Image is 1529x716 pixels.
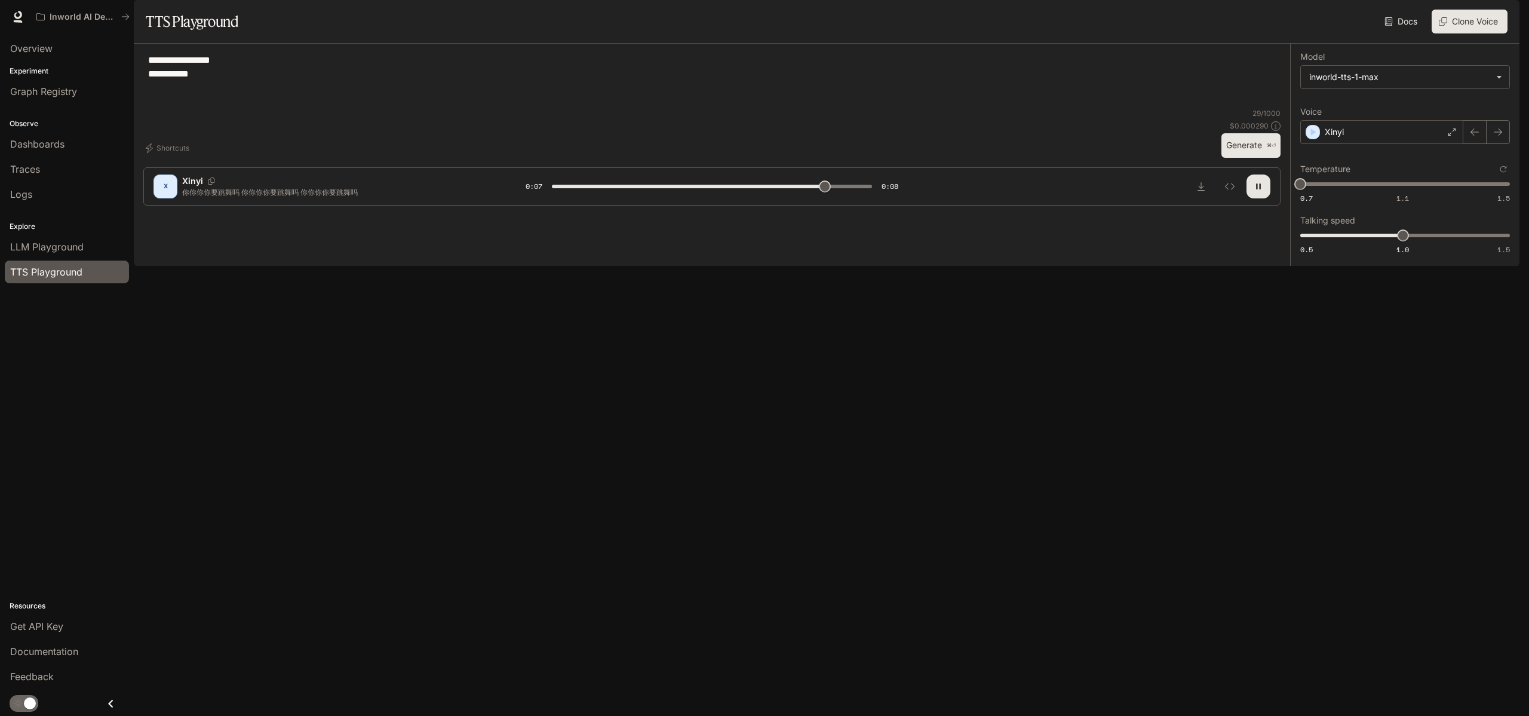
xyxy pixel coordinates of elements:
p: Xinyi [182,175,203,187]
p: Inworld AI Demos [50,12,116,22]
button: Reset to default [1497,163,1510,176]
span: 0:08 [882,180,898,192]
button: Generate⌘⏎ [1221,133,1281,158]
div: inworld-tts-1-max [1309,71,1490,83]
div: X [156,177,175,196]
span: 1.5 [1497,193,1510,203]
span: 0:07 [526,180,542,192]
span: 1.1 [1396,193,1409,203]
button: Clone Voice [1432,10,1507,33]
span: 0.5 [1300,244,1313,255]
button: Inspect [1218,175,1242,198]
p: Model [1300,53,1325,61]
button: Shortcuts [143,139,194,158]
p: 29 / 1000 [1252,108,1281,118]
button: Copy Voice ID [203,178,220,185]
a: Docs [1382,10,1422,33]
div: inworld-tts-1-max [1301,66,1509,88]
p: Xinyi [1325,126,1344,138]
p: Temperature [1300,165,1350,173]
p: 你你你你要跳舞吗 你你你你要跳舞吗 你你你你要跳舞吗 [182,187,497,197]
button: All workspaces [31,5,135,29]
p: $ 0.000290 [1230,121,1269,131]
p: Voice [1300,108,1322,116]
h1: TTS Playground [146,10,238,33]
p: ⌘⏎ [1267,142,1276,149]
p: Talking speed [1300,216,1355,225]
span: 1.0 [1396,244,1409,255]
span: 1.5 [1497,244,1510,255]
button: Download audio [1189,175,1213,198]
span: 0.7 [1300,193,1313,203]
